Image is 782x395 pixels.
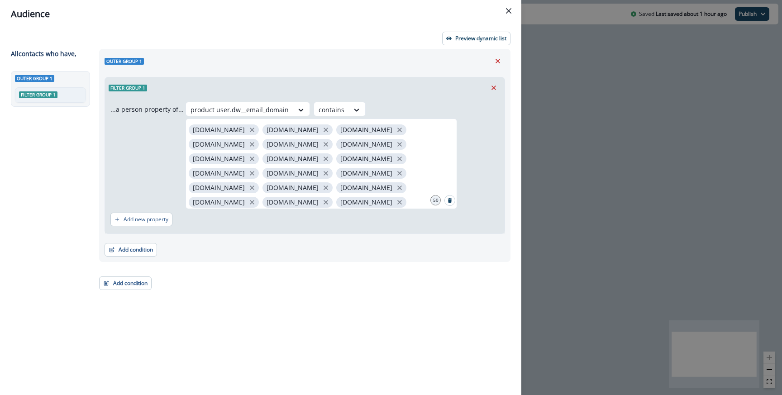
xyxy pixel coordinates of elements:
button: Add condition [105,243,157,257]
p: [DOMAIN_NAME] [267,126,319,134]
button: close [248,125,257,134]
button: close [321,140,330,149]
p: Add new property [124,216,168,223]
button: close [248,169,257,178]
button: close [321,169,330,178]
button: close [395,154,404,163]
button: close [395,169,404,178]
button: close [321,198,330,207]
button: close [395,125,404,134]
div: 50 [430,195,441,205]
p: [DOMAIN_NAME] [193,141,245,148]
button: Remove [486,81,501,95]
p: [DOMAIN_NAME] [340,199,392,206]
button: close [321,125,330,134]
p: [DOMAIN_NAME] [193,184,245,192]
p: [DOMAIN_NAME] [267,155,319,163]
p: [DOMAIN_NAME] [193,155,245,163]
button: Preview dynamic list [442,32,510,45]
p: ...a person property of... [110,105,184,114]
p: [DOMAIN_NAME] [193,126,245,134]
p: [DOMAIN_NAME] [267,184,319,192]
p: [DOMAIN_NAME] [267,199,319,206]
span: Filter group 1 [109,85,147,91]
button: close [395,198,404,207]
button: Close [501,4,516,18]
span: Filter group 1 [19,91,57,98]
button: Add condition [99,276,152,290]
p: [DOMAIN_NAME] [340,170,392,177]
button: close [321,154,330,163]
p: [DOMAIN_NAME] [267,170,319,177]
button: close [395,183,404,192]
button: close [248,198,257,207]
p: [DOMAIN_NAME] [267,141,319,148]
button: Remove [491,54,505,68]
button: close [248,154,257,163]
p: Preview dynamic list [455,35,506,42]
button: Add new property [110,213,172,226]
button: Search [444,195,455,206]
p: [DOMAIN_NAME] [193,199,245,206]
button: close [321,183,330,192]
p: [DOMAIN_NAME] [340,126,392,134]
span: Outer group 1 [15,75,54,82]
p: [DOMAIN_NAME] [193,170,245,177]
div: Audience [11,7,510,21]
button: close [395,140,404,149]
p: [DOMAIN_NAME] [340,155,392,163]
p: [DOMAIN_NAME] [340,184,392,192]
button: close [248,140,257,149]
p: All contact s who have, [11,49,76,58]
button: close [248,183,257,192]
span: Outer group 1 [105,58,144,65]
p: [DOMAIN_NAME] [340,141,392,148]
